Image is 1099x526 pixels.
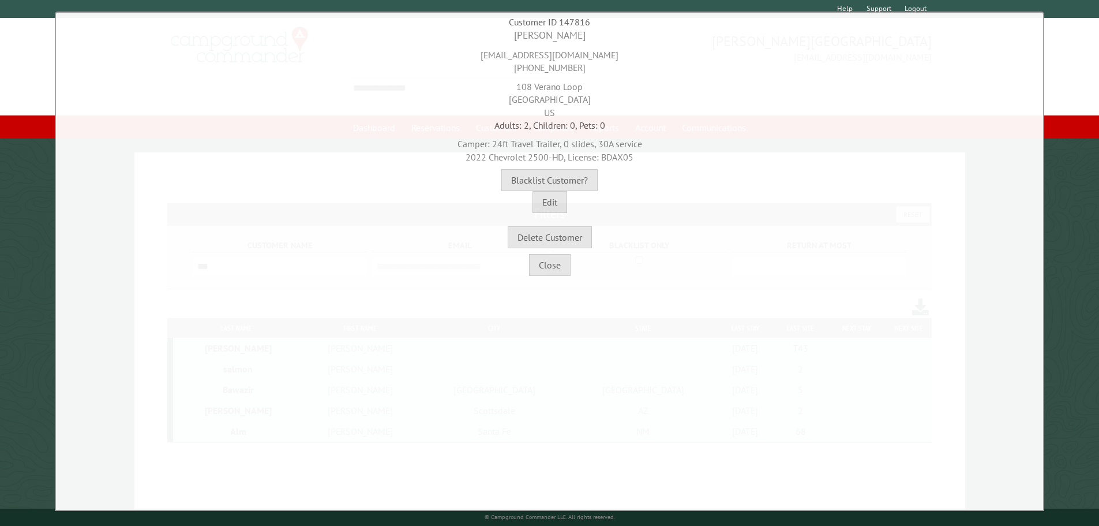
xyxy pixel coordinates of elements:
div: Adults: 2, Children: 0, Pets: 0 [59,119,1040,132]
div: [EMAIL_ADDRESS][DOMAIN_NAME] [PHONE_NUMBER] [59,43,1040,74]
button: Delete Customer [508,226,592,248]
div: Camper: 24ft Travel Trailer, 0 slides, 30A service [59,132,1040,163]
div: 108 Verano Loop [GEOGRAPHIC_DATA] US [59,74,1040,119]
button: Close [529,254,571,276]
span: 2022 Chevrolet 2500-HD, License: BDAX05 [466,151,633,163]
button: Edit [532,191,567,213]
small: © Campground Commander LLC. All rights reserved. [485,513,615,521]
button: Blacklist Customer? [501,169,598,191]
div: [PERSON_NAME] [59,28,1040,43]
div: Customer ID 147816 [59,16,1040,28]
